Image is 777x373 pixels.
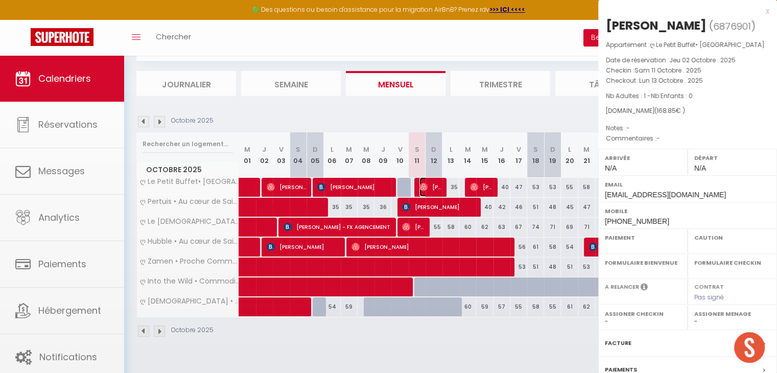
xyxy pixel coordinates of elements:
[656,134,660,143] span: -
[606,123,769,133] p: Notes :
[605,309,681,319] label: Assigner Checkin
[605,206,770,216] label: Mobile
[606,91,693,100] span: Nb Adultes : 1 -
[713,20,751,33] span: 6876901
[606,55,769,65] p: Date de réservation :
[650,40,765,49] span: ღ Le Petit Buffet• [GEOGRAPHIC_DATA]
[606,76,769,86] p: Checkout :
[694,293,724,301] span: Pas signé
[639,76,703,85] span: Lun 13 Octobre . 2025
[734,332,765,363] div: Open chat
[605,338,631,348] label: Facture
[606,65,769,76] p: Checkin :
[606,133,769,144] p: Commentaires :
[606,40,769,50] p: Appartement :
[605,179,770,190] label: Email
[694,258,770,268] label: Formulaire Checkin
[605,283,639,291] label: A relancer
[605,232,681,243] label: Paiement
[709,19,756,33] span: ( )
[605,191,726,199] span: [EMAIL_ADDRESS][DOMAIN_NAME]
[657,106,676,115] span: 168.85
[605,153,681,163] label: Arrivée
[606,17,707,34] div: [PERSON_NAME]
[694,283,724,289] label: Contrat
[605,258,681,268] label: Formulaire Bienvenue
[626,124,630,132] span: -
[598,5,769,17] div: x
[669,56,736,64] span: Jeu 02 Octobre . 2025
[694,164,706,172] span: N/A
[694,309,770,319] label: Assigner Menage
[651,91,693,100] span: Nb Enfants : 0
[634,66,701,75] span: Sam 11 Octobre . 2025
[694,153,770,163] label: Départ
[641,283,648,294] i: Sélectionner OUI si vous souhaiter envoyer les séquences de messages post-checkout
[654,106,685,115] span: ( € )
[694,232,770,243] label: Caution
[605,217,669,225] span: [PHONE_NUMBER]
[605,164,617,172] span: N/A
[606,106,769,116] div: [DOMAIN_NAME]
